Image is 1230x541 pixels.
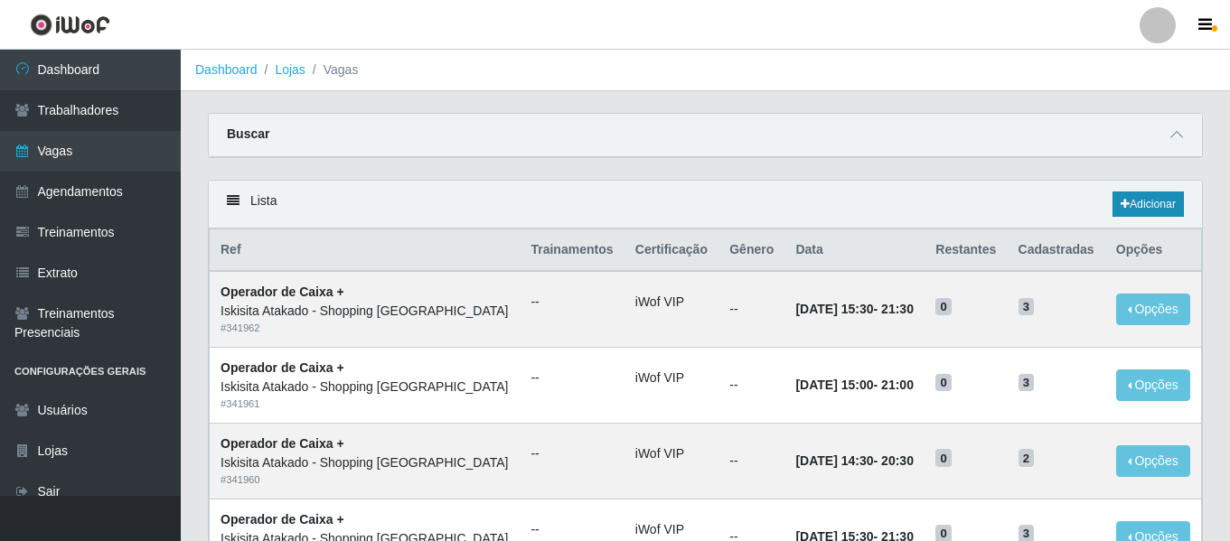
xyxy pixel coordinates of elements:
[209,181,1202,229] div: Lista
[530,520,613,539] ul: --
[221,436,344,451] strong: Operador de Caixa +
[195,62,258,77] a: Dashboard
[881,378,914,392] time: 21:00
[635,444,708,463] li: iWof VIP
[1105,229,1202,272] th: Opções
[795,378,913,392] strong: -
[1019,374,1035,392] span: 3
[635,293,708,312] li: iWof VIP
[305,61,359,79] li: Vagas
[1116,445,1190,477] button: Opções
[530,293,613,312] ul: --
[1019,449,1035,467] span: 2
[935,449,952,467] span: 0
[221,512,344,527] strong: Operador de Caixa +
[1116,294,1190,325] button: Opções
[530,368,613,387] ul: --
[221,453,509,472] div: Iskisita Atakado - Shopping [GEOGRAPHIC_DATA]
[718,271,784,347] td: --
[221,321,509,336] div: # 341962
[935,298,952,316] span: 0
[795,453,913,468] strong: -
[221,378,509,396] div: Iskisita Atakado - Shopping [GEOGRAPHIC_DATA]
[795,302,873,316] time: [DATE] 15:30
[1113,191,1184,217] a: Adicionar
[1008,229,1105,272] th: Cadastradas
[935,374,952,392] span: 0
[221,472,509,488] div: # 341960
[795,453,873,468] time: [DATE] 14:30
[718,348,784,424] td: --
[181,50,1230,91] nav: breadcrumb
[635,368,708,387] li: iWof VIP
[227,126,269,141] strong: Buscar
[275,62,305,77] a: Lojas
[1116,369,1190,401] button: Opções
[925,229,1007,272] th: Restantes
[530,444,613,463] ul: --
[635,520,708,539] li: iWof VIP
[881,453,914,468] time: 20:30
[221,396,509,412] div: # 341961
[210,229,521,272] th: Ref
[718,229,784,272] th: Gênero
[795,302,913,316] strong: -
[795,378,873,392] time: [DATE] 15:00
[221,284,344,299] strong: Operador de Caixa +
[718,423,784,499] td: --
[784,229,925,272] th: Data
[221,302,509,321] div: Iskisita Atakado - Shopping [GEOGRAPHIC_DATA]
[30,14,110,36] img: CoreUI Logo
[520,229,624,272] th: Trainamentos
[624,229,718,272] th: Certificação
[221,360,344,375] strong: Operador de Caixa +
[881,302,914,316] time: 21:30
[1019,298,1035,316] span: 3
